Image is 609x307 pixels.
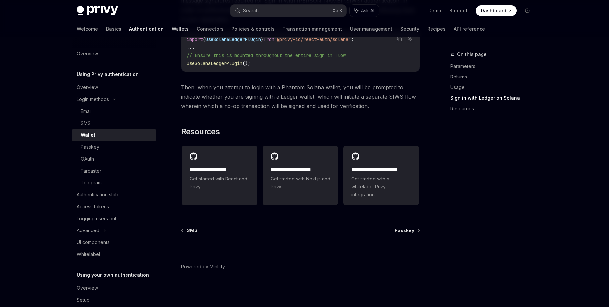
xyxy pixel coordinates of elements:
[181,263,225,270] a: Powered by Mintlify
[449,7,468,14] a: Support
[181,127,220,137] span: Resources
[454,21,485,37] a: API reference
[77,250,100,258] div: Whitelabel
[81,167,101,175] div: Farcaster
[351,36,354,42] span: ;
[351,175,411,199] span: Get started with a whitelabel Privy integration.
[72,213,156,225] a: Logging users out
[72,81,156,93] a: Overview
[181,83,420,111] span: Then, when you attempt to login with a Phantom Solana wallet, you will be prompted to indicate wh...
[203,36,205,42] span: {
[77,6,118,15] img: dark logo
[77,238,110,246] div: UI components
[81,143,99,151] div: Passkey
[361,7,374,14] span: Ask AI
[230,5,346,17] button: Search...CtrlK
[261,36,264,42] span: }
[72,201,156,213] a: Access tokens
[72,105,156,117] a: Email
[450,82,538,93] a: Usage
[77,70,139,78] h5: Using Privy authentication
[72,177,156,189] a: Telegram
[77,215,116,223] div: Logging users out
[77,95,109,103] div: Login methods
[264,36,274,42] span: from
[450,61,538,72] a: Parameters
[72,282,156,294] a: Overview
[81,119,91,127] div: SMS
[522,5,533,16] button: Toggle dark mode
[187,227,198,234] span: SMS
[72,294,156,306] a: Setup
[187,52,346,58] span: // Ensure this is mounted throughout the entire sign in flow
[450,72,538,82] a: Returns
[77,296,90,304] div: Setup
[350,5,379,17] button: Ask AI
[72,117,156,129] a: SMS
[72,141,156,153] a: Passkey
[77,227,99,234] div: Advanced
[205,36,261,42] span: useSolanaLedgerPlugin
[77,50,98,58] div: Overview
[481,7,506,14] span: Dashboard
[72,129,156,141] a: Wallet
[400,21,419,37] a: Security
[282,21,342,37] a: Transaction management
[190,175,249,191] span: Get started with React and Privy.
[231,21,275,37] a: Policies & controls
[81,155,94,163] div: OAuth
[242,60,250,66] span: ();
[457,50,487,58] span: On this page
[187,36,203,42] span: import
[406,35,414,43] button: Ask AI
[72,189,156,201] a: Authentication state
[77,21,98,37] a: Welcome
[350,21,392,37] a: User management
[476,5,517,16] a: Dashboard
[450,103,538,114] a: Resources
[72,165,156,177] a: Farcaster
[172,21,189,37] a: Wallets
[106,21,121,37] a: Basics
[77,271,149,279] h5: Using your own authentication
[187,60,242,66] span: useSolanaLedgerPlugin
[77,191,120,199] div: Authentication state
[129,21,164,37] a: Authentication
[274,36,351,42] span: '@privy-io/react-auth/solana'
[187,44,195,50] span: ...
[81,107,92,115] div: Email
[450,93,538,103] a: Sign in with Ledger on Solana
[77,284,98,292] div: Overview
[72,248,156,260] a: Whitelabel
[77,83,98,91] div: Overview
[395,227,419,234] a: Passkey
[72,48,156,60] a: Overview
[271,175,330,191] span: Get started with Next.js and Privy.
[428,7,441,14] a: Demo
[72,153,156,165] a: OAuth
[243,7,262,15] div: Search...
[182,227,198,234] a: SMS
[427,21,446,37] a: Recipes
[77,203,109,211] div: Access tokens
[332,8,342,13] span: Ctrl K
[395,35,404,43] button: Copy the contents from the code block
[81,179,102,187] div: Telegram
[395,227,414,234] span: Passkey
[197,21,224,37] a: Connectors
[72,236,156,248] a: UI components
[81,131,95,139] div: Wallet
